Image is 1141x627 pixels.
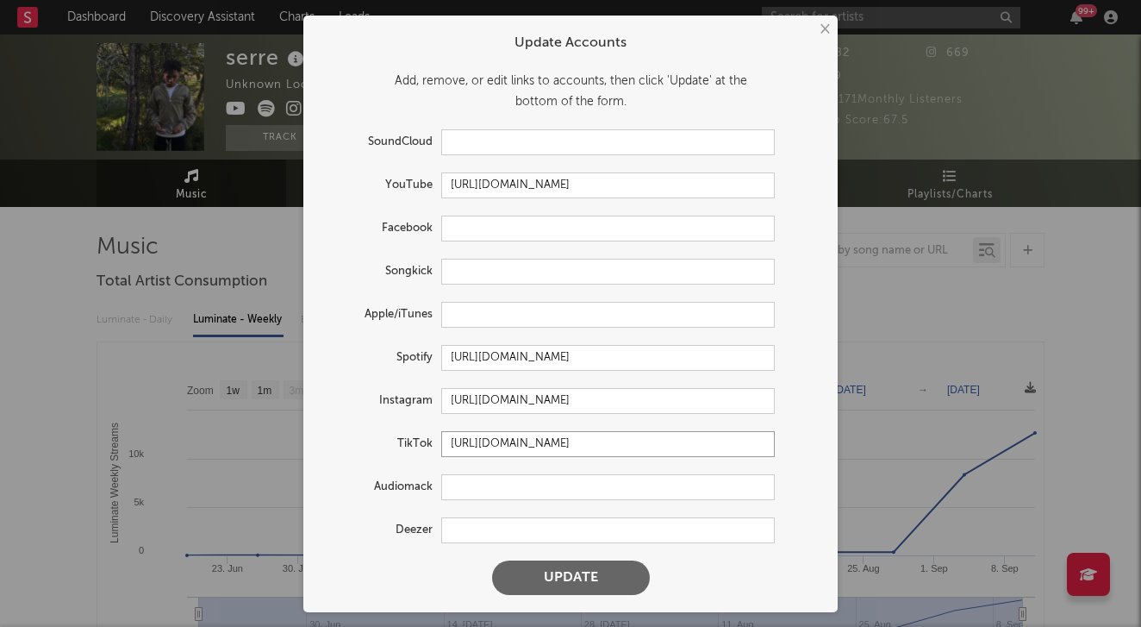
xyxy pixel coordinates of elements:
[321,304,441,325] label: Apple/iTunes
[321,391,441,411] label: Instagram
[492,561,650,595] button: Update
[321,71,820,112] div: Add, remove, or edit links to accounts, then click 'Update' at the bottom of the form.
[321,434,441,455] label: TikTok
[321,520,441,541] label: Deezer
[814,20,833,39] button: ×
[321,132,441,153] label: SoundCloud
[321,33,820,53] div: Update Accounts
[321,261,441,282] label: Songkick
[321,218,441,239] label: Facebook
[321,477,441,498] label: Audiomack
[321,348,441,368] label: Spotify
[321,175,441,196] label: YouTube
